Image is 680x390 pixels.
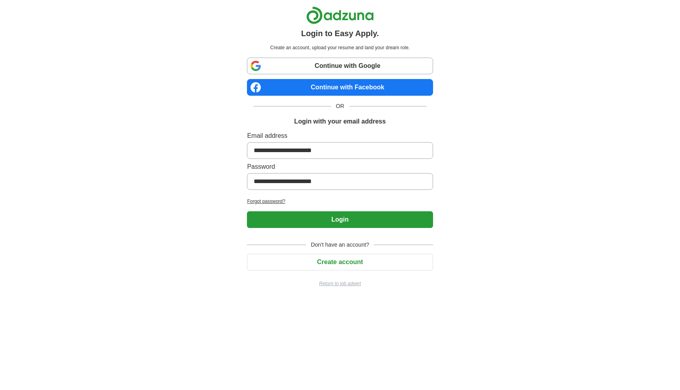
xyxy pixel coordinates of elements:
[247,162,433,172] label: Password
[247,259,433,265] a: Create account
[331,102,349,110] span: OR
[247,198,433,205] a: Forgot password?
[247,280,433,287] a: Return to job advert
[247,211,433,228] button: Login
[306,241,374,249] span: Don't have an account?
[249,44,431,51] p: Create an account, upload your resume and land your dream role.
[247,58,433,74] a: Continue with Google
[247,131,433,141] label: Email address
[306,6,374,24] img: Adzuna logo
[247,79,433,96] a: Continue with Facebook
[294,117,386,126] h1: Login with your email address
[247,254,433,270] button: Create account
[301,27,379,39] h1: Login to Easy Apply.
